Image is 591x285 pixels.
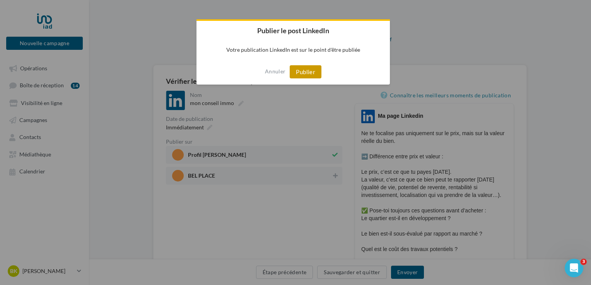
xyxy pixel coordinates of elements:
[581,259,587,265] span: 3
[565,259,583,277] iframe: Intercom live chat
[265,65,285,78] button: Annuler
[196,21,390,40] h2: Publier le post LinkedIn
[290,65,321,78] button: Publier
[196,40,390,59] p: Votre publication LinkedIn est sur le point d'être publiée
